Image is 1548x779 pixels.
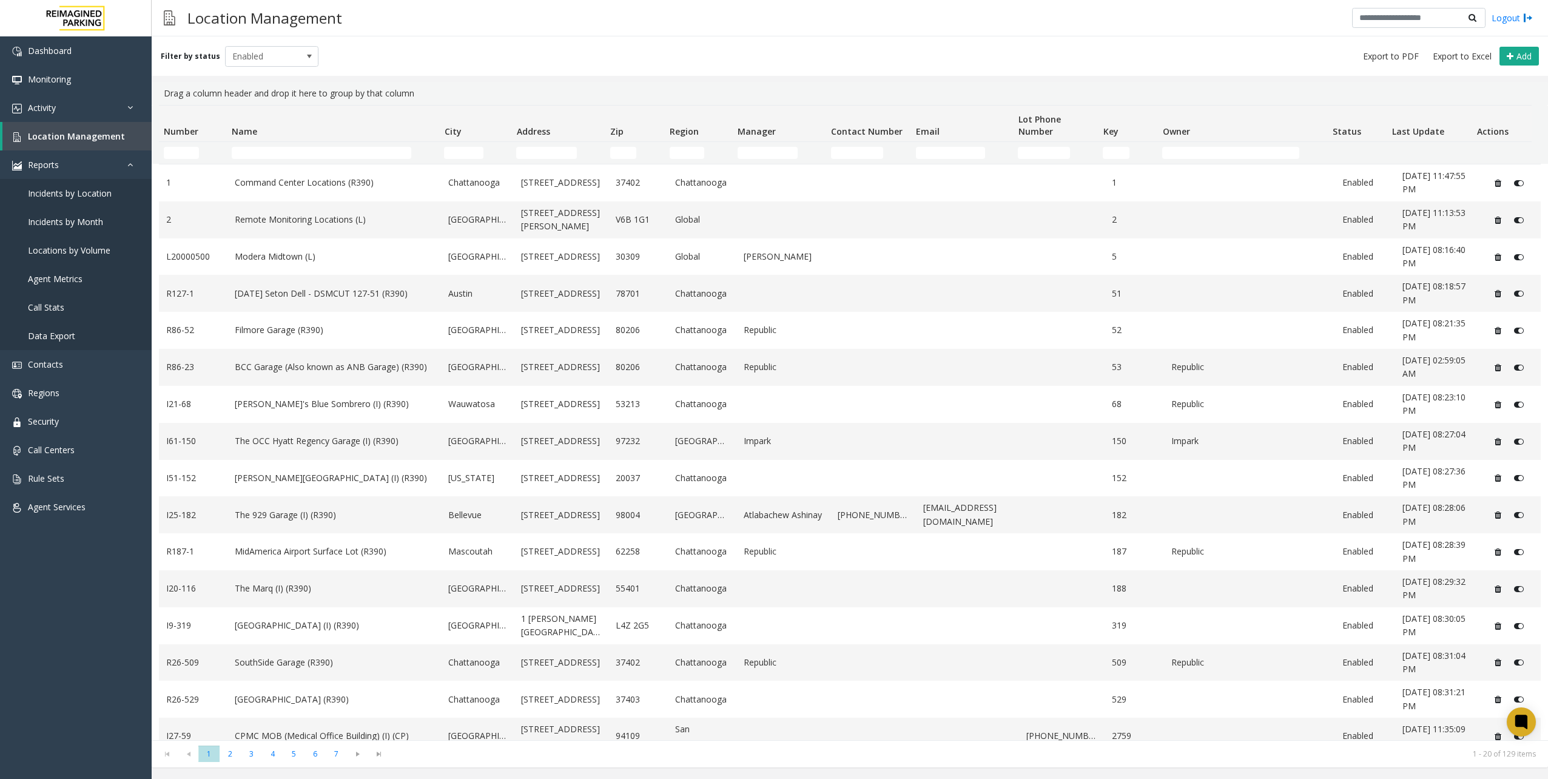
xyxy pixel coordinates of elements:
[1507,690,1530,709] button: Disable
[235,619,434,632] a: [GEOGRAPHIC_DATA] (I) (R390)
[1342,323,1388,337] a: Enabled
[232,147,411,159] input: Name Filter
[226,47,300,66] span: Enabled
[665,142,733,164] td: Region Filter
[1488,616,1507,635] button: Delete
[1402,243,1473,271] a: [DATE] 08:16:40 PM
[675,176,729,189] a: Chattanooga
[616,582,661,595] a: 55401
[28,187,112,199] span: Incidents by Location
[1488,395,1507,414] button: Delete
[448,471,506,485] a: [US_STATE]
[1488,174,1507,193] button: Delete
[1499,47,1539,66] button: Add
[444,147,483,159] input: City Filter
[916,147,985,159] input: Email Filter
[166,360,220,374] a: R86-23
[12,47,22,56] img: 'icon'
[445,126,462,137] span: City
[1507,210,1530,229] button: Disable
[166,656,220,669] a: R26-509
[521,545,601,558] a: [STREET_ADDRESS]
[521,323,601,337] a: [STREET_ADDRESS]
[235,582,434,595] a: The Marq (I) (R390)
[262,746,283,762] span: Page 4
[235,397,434,411] a: [PERSON_NAME]'s Blue Sombrero (I) (R390)
[1507,653,1530,672] button: Disable
[1112,360,1157,374] a: 53
[12,446,22,456] img: 'icon'
[1402,391,1466,416] span: [DATE] 08:23:10 PM
[283,746,305,762] span: Page 5
[616,508,661,522] a: 98004
[675,723,729,750] a: San [PERSON_NAME]
[1402,317,1466,342] span: [DATE] 08:21:35 PM
[12,389,22,399] img: 'icon'
[28,501,86,513] span: Agent Services
[1013,142,1098,164] td: Lot Phone Number Filter
[28,244,110,256] span: Locations by Volume
[166,729,220,743] a: I27-59
[1112,619,1157,632] a: 319
[28,73,71,85] span: Monitoring
[1402,686,1466,711] span: [DATE] 08:31:21 PM
[439,142,511,164] td: City Filter
[1433,50,1492,62] span: Export to Excel
[616,213,661,226] a: V6B 1G1
[738,147,798,159] input: Manager Filter
[448,360,506,374] a: [GEOGRAPHIC_DATA]
[235,693,434,706] a: [GEOGRAPHIC_DATA] (R390)
[521,287,601,300] a: [STREET_ADDRESS]
[1488,505,1507,525] button: Delete
[326,746,347,762] span: Page 7
[1112,397,1157,411] a: 68
[241,746,262,762] span: Page 3
[12,132,22,142] img: 'icon'
[1112,729,1157,743] a: 2759
[448,693,506,706] a: Chattanooga
[1162,147,1299,159] input: Owner Filter
[12,161,22,170] img: 'icon'
[1402,613,1466,638] span: [DATE] 08:30:05 PM
[521,582,601,595] a: [STREET_ADDRESS]
[1488,431,1507,451] button: Delete
[1342,360,1388,374] a: Enabled
[616,545,661,558] a: 62258
[1342,250,1388,263] a: Enabled
[152,105,1548,740] div: Data table
[28,330,75,342] span: Data Export
[28,416,59,427] span: Security
[675,619,729,632] a: Chattanooga
[235,729,434,743] a: CPMC MOB (Medical Office Building) (I) (CP)
[670,147,705,159] input: Region Filter
[448,176,506,189] a: Chattanooga
[1507,468,1530,488] button: Disable
[1171,360,1328,374] a: Republic
[235,545,434,558] a: MidAmerica Airport Surface Lot (R390)
[227,142,439,164] td: Name Filter
[12,503,22,513] img: 'icon'
[1112,323,1157,337] a: 52
[675,397,729,411] a: Chattanooga
[159,82,1541,105] div: Drag a column header and drop it here to group by that column
[1402,428,1473,455] a: [DATE] 08:27:04 PM
[1342,213,1388,226] a: Enabled
[1488,727,1507,746] button: Delete
[521,360,601,374] a: [STREET_ADDRESS]
[166,508,220,522] a: I25-182
[12,417,22,427] img: 'icon'
[1507,284,1530,303] button: Disable
[616,619,661,632] a: L4Z 2G5
[166,693,220,706] a: R26-529
[1112,471,1157,485] a: 152
[675,471,729,485] a: Chattanooga
[1402,280,1473,307] a: [DATE] 08:18:57 PM
[1171,545,1328,558] a: Republic
[1402,465,1466,490] span: [DATE] 08:27:36 PM
[1507,542,1530,562] button: Disable
[1112,434,1157,448] a: 150
[28,302,64,313] span: Call Stats
[448,656,506,669] a: Chattanooga
[1488,358,1507,377] button: Delete
[616,360,661,374] a: 80206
